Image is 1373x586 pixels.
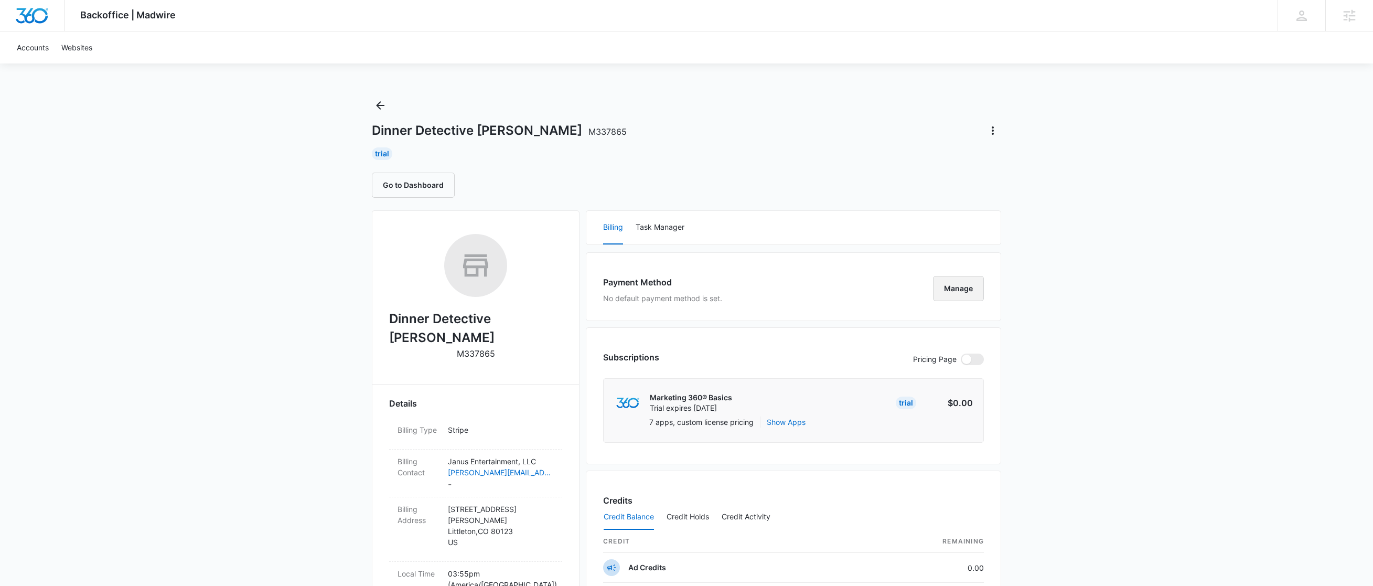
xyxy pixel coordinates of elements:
[448,467,554,478] a: [PERSON_NAME][EMAIL_ADDRESS][DOMAIN_NAME]
[603,494,632,507] h3: Credits
[457,347,495,360] p: M337865
[616,398,639,409] img: marketing360Logo
[767,417,806,428] button: Show Apps
[10,31,55,63] a: Accounts
[873,530,984,553] th: Remaining
[649,417,754,428] p: 7 apps, custom license pricing
[603,530,873,553] th: credit
[398,424,439,435] dt: Billing Type
[603,293,722,304] p: No default payment method is set.
[650,392,732,403] p: Marketing 360® Basics
[896,397,916,409] div: Trial
[604,505,654,530] button: Credit Balance
[389,418,562,450] div: Billing TypeStripe
[650,403,732,413] p: Trial expires [DATE]
[588,126,627,137] span: M337865
[984,122,1001,139] button: Actions
[667,505,709,530] button: Credit Holds
[372,123,627,138] h1: Dinner Detective [PERSON_NAME]
[398,504,439,526] dt: Billing Address
[448,456,554,491] dd: -
[628,562,666,573] p: Ad Credits
[389,310,562,347] h2: Dinner Detective [PERSON_NAME]
[448,504,554,548] p: [STREET_ADDRESS][PERSON_NAME] Littleton , CO 80123 US
[603,276,722,289] h3: Payment Method
[398,456,439,478] dt: Billing Contact
[603,351,659,364] h3: Subscriptions
[913,354,957,365] p: Pricing Page
[448,456,554,467] p: Janus Entertainment, LLC
[636,211,684,244] button: Task Manager
[389,497,562,562] div: Billing Address[STREET_ADDRESS][PERSON_NAME]Littleton,CO 80123US
[372,147,392,160] div: Trial
[55,31,99,63] a: Websites
[924,397,973,409] p: $0.00
[722,505,770,530] button: Credit Activity
[398,568,439,579] dt: Local Time
[372,173,455,198] button: Go to Dashboard
[873,553,984,583] td: 0.00
[389,450,562,497] div: Billing ContactJanus Entertainment, LLC[PERSON_NAME][EMAIL_ADDRESS][DOMAIN_NAME]-
[372,97,389,114] button: Back
[603,211,623,244] button: Billing
[933,276,984,301] button: Manage
[448,424,554,435] p: Stripe
[80,9,176,20] span: Backoffice | Madwire
[389,397,417,410] span: Details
